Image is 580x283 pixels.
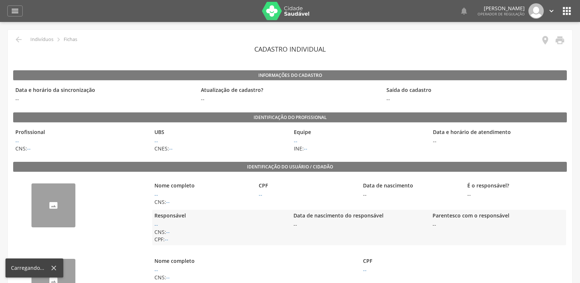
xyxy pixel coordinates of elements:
legend: Profissional [13,129,149,137]
span: -- [291,221,427,228]
a: -- [259,191,262,198]
p: Fichas [64,37,77,42]
span: -- [13,96,195,103]
legend: Nome completo [152,257,357,266]
legend: Parentesco com o responsável [430,212,566,220]
legend: CPF [257,182,357,190]
legend: Equipe [292,129,427,137]
p: [PERSON_NAME] [478,6,525,11]
span: -- [430,221,566,228]
legend: UBS [152,129,288,137]
a: Ir para UBS [154,138,158,145]
a:  [547,3,555,19]
span: CNES: [152,145,288,152]
a: -- [154,221,158,228]
a: -- [154,267,158,273]
a: Ir para perfil do agente [15,138,19,145]
i:  [460,7,468,15]
span: -- [361,191,461,198]
span: -- [384,96,566,103]
a: -- [165,236,168,243]
a: Ir para perfil do agente [27,145,31,152]
legend: CPF [361,257,566,266]
span: CNS: [152,198,253,206]
span: Operador de regulação [478,11,525,16]
a:  [7,5,23,16]
a: -- [154,191,158,198]
span: CNS: [152,228,288,236]
a: -- [363,267,367,273]
legend: Identificação do profissional [13,112,567,123]
span: -- [465,191,566,198]
a:  [550,35,565,47]
span: CPF: [152,236,288,243]
a: -- [166,228,170,235]
legend: É o responsável? [465,182,566,190]
header: Cadastro individual [13,42,567,56]
legend: Data de nascimento [361,182,461,190]
a:  [460,3,468,19]
i: Localização [540,35,550,45]
a: Ir para Equipe [304,145,307,152]
legend: Data de nascimento do responsável [291,212,427,220]
span: -- [199,96,207,103]
legend: Data e horário de atendimento [431,129,566,137]
legend: Identificação do usuário / cidadão [13,162,567,172]
span: CNS: [13,145,149,152]
i: Voltar [14,35,23,44]
div: Carregando... [11,264,50,272]
p: Indivíduos [30,37,53,42]
legend: Data e horário da sincronização [13,86,195,95]
span: -- [431,138,566,145]
legend: Nome completo [152,182,253,190]
a: -- [166,198,170,205]
a: Ir para Equipe [294,138,298,145]
span: INE: [292,145,427,152]
i:  [55,36,63,44]
a: Ir para UBS [169,145,173,152]
i:  [561,5,573,17]
i:  [11,7,19,15]
legend: Atualização de cadastro? [199,86,381,95]
i:  [547,7,555,15]
i: Imprimir [555,35,565,45]
legend: Responsável [152,212,288,220]
span: CNS: [152,274,357,281]
legend: Saída do cadastro [384,86,566,95]
legend: Informações do Cadastro [13,70,567,81]
a: -- [166,274,170,281]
